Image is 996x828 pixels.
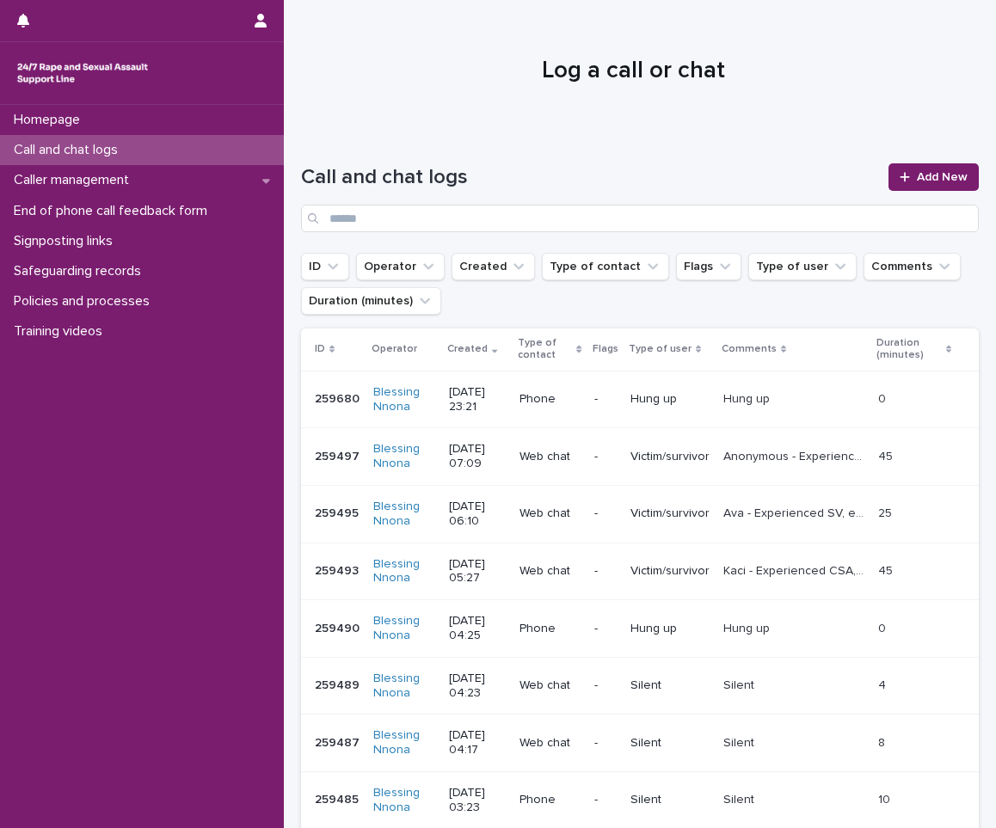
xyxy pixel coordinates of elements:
[449,786,506,815] p: [DATE] 03:23
[449,614,506,643] p: [DATE] 04:25
[594,736,617,751] p: -
[748,253,857,280] button: Type of user
[315,675,363,693] p: 259489
[301,287,441,315] button: Duration (minutes)
[594,793,617,807] p: -
[723,446,868,464] p: Anonymous - Experienced SV, explored feelings, chatter was in a flashback, chat was pending.
[594,506,617,521] p: -
[520,450,580,464] p: Web chat
[301,657,979,715] tr: 259489259489 Blessing Nnona [DATE] 04:23Web chat-SilentSilentSilent 44
[878,389,889,407] p: 0
[373,786,435,815] a: Blessing Nnona
[373,614,435,643] a: Blessing Nnona
[629,340,692,359] p: Type of user
[594,564,617,579] p: -
[7,172,143,188] p: Caller management
[7,203,221,219] p: End of phone call feedback form
[630,450,710,464] p: Victim/survivor
[315,503,362,521] p: 259495
[723,675,758,693] p: Silent
[447,340,488,359] p: Created
[301,600,979,658] tr: 259490259490 Blessing Nnona [DATE] 04:25Phone-Hung upHung upHung up 00
[722,340,777,359] p: Comments
[301,371,979,428] tr: 259680259680 Blessing Nnona [DATE] 23:21Phone-Hung upHung upHung up 00
[373,442,435,471] a: Blessing Nnona
[373,557,435,586] a: Blessing Nnona
[520,793,580,807] p: Phone
[7,112,94,128] p: Homepage
[373,672,435,701] a: Blessing Nnona
[630,392,710,407] p: Hung up
[7,293,163,310] p: Policies and processes
[7,233,126,249] p: Signposting links
[301,165,878,190] h1: Call and chat logs
[876,334,942,365] p: Duration (minutes)
[520,506,580,521] p: Web chat
[301,253,349,280] button: ID
[594,450,617,464] p: -
[864,253,961,280] button: Comments
[315,340,325,359] p: ID
[315,733,363,751] p: 259487
[373,385,435,414] a: Blessing Nnona
[723,561,868,579] p: Kaci - Experienced CSA, empowered, explored feelings, provided emotional support, provided inform...
[630,678,710,693] p: Silent
[373,500,435,529] a: Blessing Nnona
[594,678,617,693] p: -
[878,733,888,751] p: 8
[723,618,773,636] p: Hung up
[315,446,363,464] p: 259497
[301,57,966,86] h1: Log a call or chat
[630,622,710,636] p: Hung up
[878,503,895,521] p: 25
[520,622,580,636] p: Phone
[878,789,894,807] p: 10
[593,340,618,359] p: Flags
[723,733,758,751] p: Silent
[878,561,896,579] p: 45
[518,334,572,365] p: Type of contact
[630,793,710,807] p: Silent
[315,389,363,407] p: 259680
[7,323,116,340] p: Training videos
[520,392,580,407] p: Phone
[315,789,362,807] p: 259485
[449,728,506,757] p: [DATE] 04:17
[888,163,979,191] a: Add New
[723,389,773,407] p: Hung up
[449,442,506,471] p: [DATE] 07:09
[630,564,710,579] p: Victim/survivor
[878,618,889,636] p: 0
[630,506,710,521] p: Victim/survivor
[14,56,151,90] img: rhQMoQhaT3yELyF149Cw
[301,428,979,486] tr: 259497259497 Blessing Nnona [DATE] 07:09Web chat-Victim/survivorAnonymous - Experienced SV, explo...
[676,253,741,280] button: Flags
[878,446,896,464] p: 45
[315,618,363,636] p: 259490
[449,500,506,529] p: [DATE] 06:10
[301,715,979,772] tr: 259487259487 Blessing Nnona [DATE] 04:17Web chat-SilentSilentSilent 88
[452,253,535,280] button: Created
[723,503,868,521] p: Ava - Experienced SV, explored feelings, provided emotional support, empowered. Chat ended abruptly.
[449,385,506,414] p: [DATE] 23:21
[301,543,979,600] tr: 259493259493 Blessing Nnona [DATE] 05:27Web chat-Victim/survivorKaci - Experienced CSA, empowered...
[449,672,506,701] p: [DATE] 04:23
[594,392,617,407] p: -
[594,622,617,636] p: -
[542,253,669,280] button: Type of contact
[520,678,580,693] p: Web chat
[301,205,979,232] input: Search
[372,340,417,359] p: Operator
[917,171,968,183] span: Add New
[7,142,132,158] p: Call and chat logs
[878,675,889,693] p: 4
[356,253,445,280] button: Operator
[301,485,979,543] tr: 259495259495 Blessing Nnona [DATE] 06:10Web chat-Victim/survivorAva - Experienced SV, explored fe...
[723,789,758,807] p: Silent
[373,728,435,757] a: Blessing Nnona
[7,263,155,279] p: Safeguarding records
[449,557,506,586] p: [DATE] 05:27
[315,561,362,579] p: 259493
[520,736,580,751] p: Web chat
